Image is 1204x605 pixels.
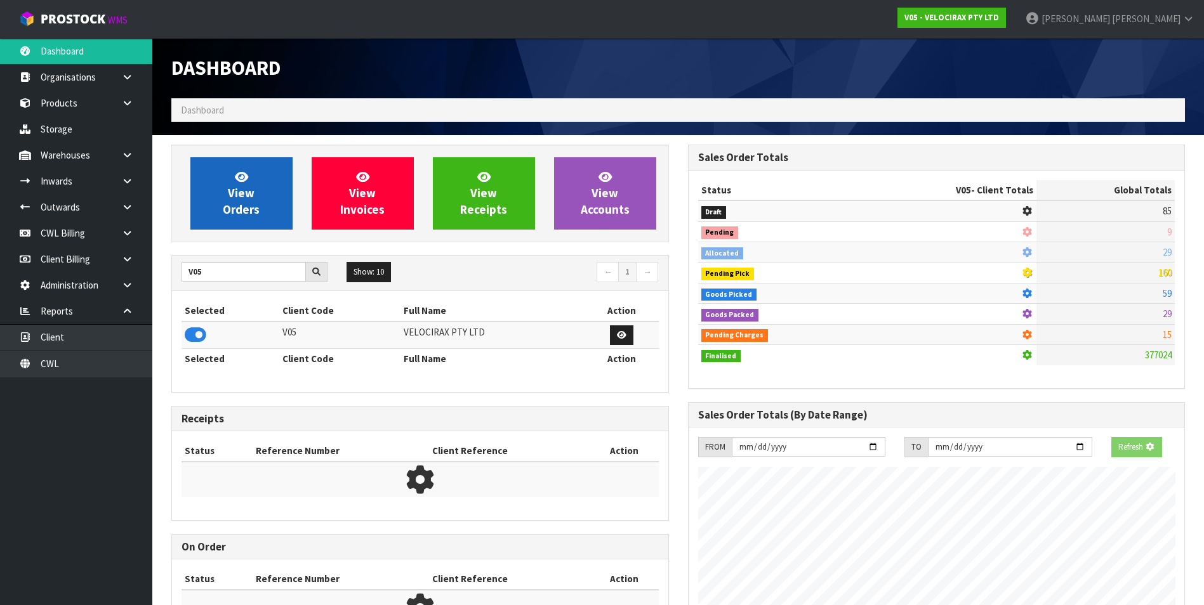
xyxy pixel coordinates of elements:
span: 85 [1163,205,1172,217]
th: Status [182,441,253,461]
span: Pending [701,226,739,239]
a: ViewReceipts [433,157,535,230]
a: ViewAccounts [554,157,656,230]
button: Refresh [1111,437,1162,457]
td: V05 [279,322,401,349]
span: 160 [1158,266,1172,278]
th: Action [585,349,659,369]
a: ViewInvoices [312,157,414,230]
th: Action [590,441,659,461]
span: 377024 [1145,349,1172,361]
th: Action [590,569,659,589]
a: ViewOrders [190,157,293,230]
h3: Receipts [182,413,659,425]
th: Action [585,301,659,321]
th: Status [182,569,253,589]
span: Finalised [701,350,741,363]
strong: V05 - VELOCIRAX PTY LTD [904,12,999,23]
span: Pending Charges [701,329,769,342]
th: Client Reference [429,569,590,589]
th: Selected [182,349,279,369]
td: VELOCIRAX PTY LTD [400,322,585,349]
span: View Orders [223,169,260,217]
span: Dashboard [181,104,224,116]
span: 59 [1163,287,1172,299]
a: 1 [618,262,637,282]
span: Allocated [701,247,744,260]
input: Search clients [182,262,306,282]
th: Selected [182,301,279,321]
th: Client Code [279,301,401,321]
a: V05 - VELOCIRAX PTY LTD [897,8,1006,28]
th: Reference Number [253,441,430,461]
span: Draft [701,206,727,219]
h3: On Order [182,541,659,553]
span: [PERSON_NAME] [1042,13,1110,25]
h3: Sales Order Totals [698,152,1175,164]
nav: Page navigation [430,262,659,284]
span: 29 [1163,246,1172,258]
small: WMS [108,14,128,26]
th: - Client Totals [856,180,1037,200]
span: View Invoices [340,169,385,217]
th: Client Code [279,349,401,369]
span: Goods Packed [701,309,759,322]
img: cube-alt.png [19,11,35,27]
div: FROM [698,437,732,457]
th: Reference Number [253,569,430,589]
th: Client Reference [429,441,590,461]
a: → [636,262,658,282]
a: ← [597,262,619,282]
div: TO [904,437,928,457]
span: 29 [1163,308,1172,320]
span: ProStock [41,11,105,27]
span: 15 [1163,329,1172,341]
button: Show: 10 [347,262,391,282]
th: Status [698,180,856,200]
span: Goods Picked [701,289,757,301]
span: [PERSON_NAME] [1112,13,1181,25]
span: Pending Pick [701,268,755,280]
th: Full Name [400,301,585,321]
span: Dashboard [171,55,281,81]
span: V05 [956,184,971,196]
th: Full Name [400,349,585,369]
h3: Sales Order Totals (By Date Range) [698,409,1175,421]
span: View Receipts [460,169,507,217]
span: 9 [1167,226,1172,238]
span: View Accounts [581,169,630,217]
th: Global Totals [1036,180,1175,200]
